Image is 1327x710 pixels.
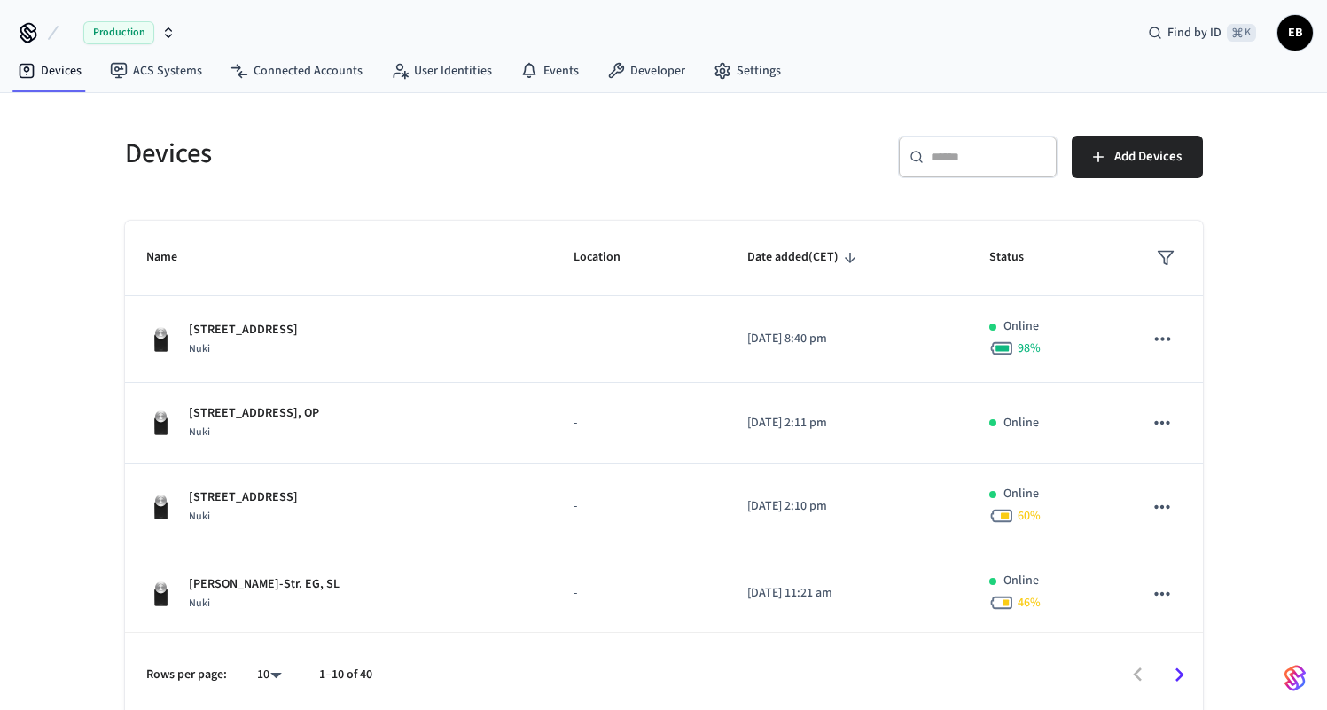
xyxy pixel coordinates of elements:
button: Go to next page [1159,654,1200,696]
a: User Identities [377,55,506,87]
p: - [574,330,705,348]
p: [DATE] 8:40 pm [747,330,947,348]
span: Name [146,244,200,271]
a: ACS Systems [96,55,216,87]
span: Location [574,244,644,271]
span: Nuki [189,425,210,440]
p: [STREET_ADDRESS] [189,321,298,339]
p: Online [1003,414,1039,433]
p: [DATE] 2:11 pm [747,414,947,433]
span: Nuki [189,596,210,611]
a: Devices [4,55,96,87]
span: Date added(CET) [747,244,862,271]
h5: Devices [125,136,653,172]
p: [DATE] 11:21 am [747,584,947,603]
button: EB [1277,15,1313,51]
span: Find by ID [1167,24,1222,42]
p: [STREET_ADDRESS], OP [189,404,319,423]
p: Online [1003,572,1039,590]
img: Nuki Smart Lock 3.0 Pro Black, Front [146,409,175,437]
span: Nuki [189,509,210,524]
span: 98 % [1018,339,1041,357]
span: ⌘ K [1227,24,1256,42]
img: SeamLogoGradient.69752ec5.svg [1284,664,1306,692]
span: Nuki [189,341,210,356]
p: Rows per page: [146,666,227,684]
span: Add Devices [1114,145,1182,168]
p: Online [1003,317,1039,336]
img: Nuki Smart Lock 3.0 Pro Black, Front [146,325,175,354]
img: Nuki Smart Lock 3.0 Pro Black, Front [146,580,175,608]
a: Developer [593,55,699,87]
span: 60 % [1018,507,1041,525]
span: Production [83,21,154,44]
a: Settings [699,55,795,87]
div: Find by ID⌘ K [1134,17,1270,49]
p: [PERSON_NAME]-Str. EG, SL [189,575,340,594]
button: Add Devices [1072,136,1203,178]
p: Online [1003,485,1039,503]
span: EB [1279,17,1311,49]
p: [DATE] 2:10 pm [747,497,947,516]
a: Events [506,55,593,87]
a: Connected Accounts [216,55,377,87]
p: - [574,497,705,516]
span: Status [989,244,1047,271]
span: 46 % [1018,594,1041,612]
p: [STREET_ADDRESS] [189,488,298,507]
p: - [574,414,705,433]
p: - [574,584,705,603]
p: 1–10 of 40 [319,666,372,684]
div: 10 [248,662,291,688]
img: Nuki Smart Lock 3.0 Pro Black, Front [146,493,175,521]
